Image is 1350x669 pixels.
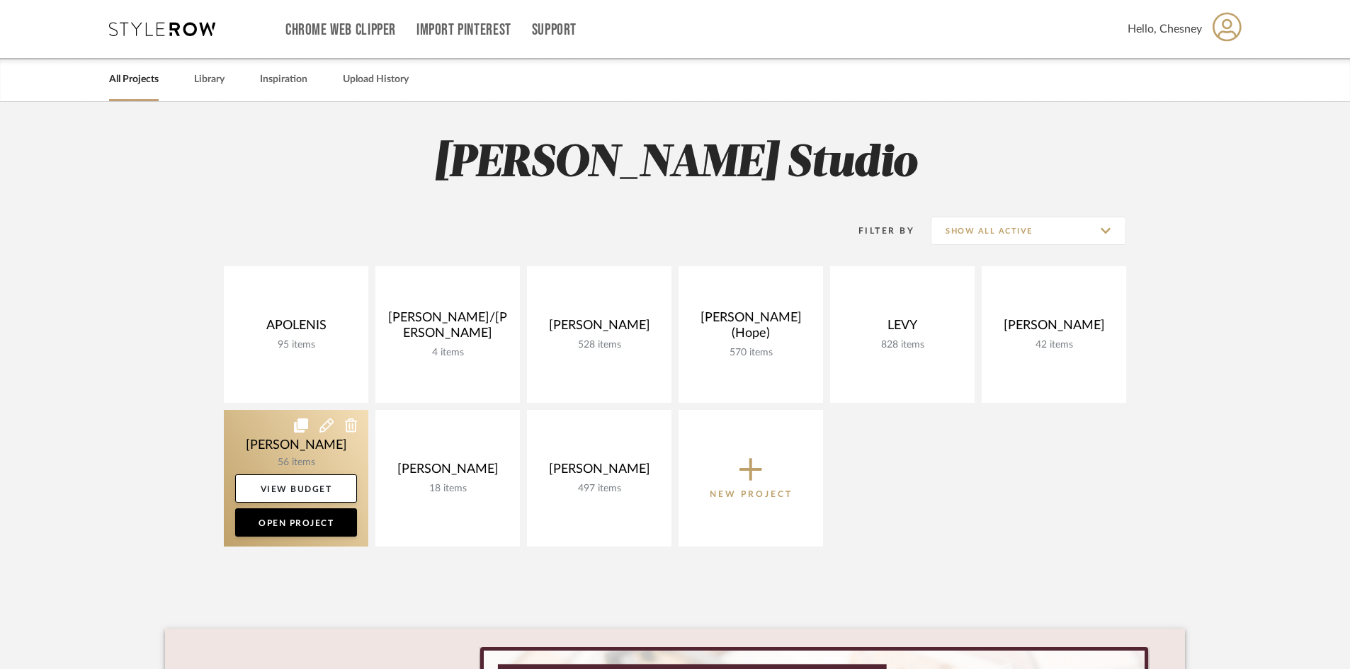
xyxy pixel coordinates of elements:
div: Filter By [840,224,914,238]
a: Inspiration [260,70,307,89]
span: Hello, Chesney [1128,21,1202,38]
a: All Projects [109,70,159,89]
a: Import Pinterest [416,24,511,36]
div: [PERSON_NAME] [538,462,660,483]
div: [PERSON_NAME]/[PERSON_NAME] [387,310,509,347]
div: APOLENIS [235,318,357,339]
div: 18 items [387,483,509,495]
div: 42 items [993,339,1115,351]
a: Library [194,70,225,89]
a: Chrome Web Clipper [285,24,396,36]
a: Open Project [235,508,357,537]
a: View Budget [235,474,357,503]
div: 4 items [387,347,509,359]
div: [PERSON_NAME] (Hope) [690,310,812,347]
div: 95 items [235,339,357,351]
div: [PERSON_NAME] [538,318,660,339]
div: 828 items [841,339,963,351]
div: 570 items [690,347,812,359]
div: [PERSON_NAME] [387,462,509,483]
p: New Project [710,487,793,501]
div: LEVY [841,318,963,339]
div: 528 items [538,339,660,351]
a: Support [532,24,577,36]
a: Upload History [343,70,409,89]
button: New Project [679,410,823,547]
h2: [PERSON_NAME] Studio [165,137,1185,190]
div: [PERSON_NAME] [993,318,1115,339]
div: 497 items [538,483,660,495]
